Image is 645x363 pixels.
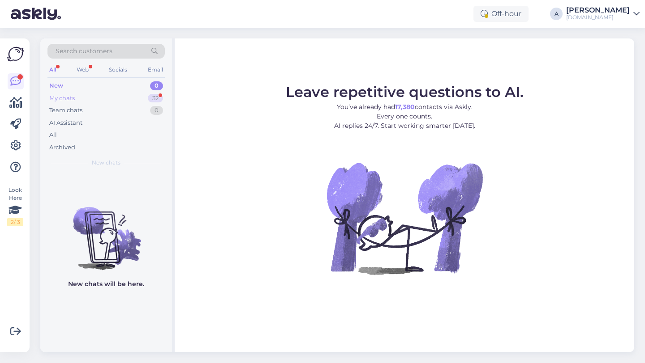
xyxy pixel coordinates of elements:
b: 17,380 [395,103,415,111]
p: New chats will be here. [68,279,144,289]
img: No Chat active [324,138,485,299]
div: New [49,81,63,90]
div: [DOMAIN_NAME] [566,14,630,21]
div: Off-hour [473,6,529,22]
div: 2 / 3 [7,218,23,226]
div: 0 [150,106,163,115]
a: [PERSON_NAME][DOMAIN_NAME] [566,7,640,21]
div: 32 [148,94,163,103]
div: My chats [49,94,75,103]
div: Archived [49,143,75,152]
img: Askly Logo [7,46,24,63]
div: Socials [107,64,129,76]
div: All [47,64,58,76]
span: Search customers [56,46,112,56]
span: New chats [92,159,120,167]
div: A [550,8,563,20]
div: 0 [150,81,163,90]
img: No chats [40,191,172,271]
div: Email [146,64,165,76]
div: Web [75,64,90,76]
span: Leave repetitive questions to AI. [286,83,524,101]
div: Look Here [7,186,23,226]
div: AI Assistant [49,118,82,127]
div: Team chats [49,106,82,115]
p: You’ve already had contacts via Askly. Every one counts. AI replies 24/7. Start working smarter [... [286,102,524,131]
div: All [49,131,57,139]
div: [PERSON_NAME] [566,7,630,14]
